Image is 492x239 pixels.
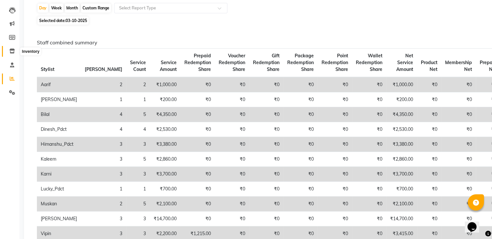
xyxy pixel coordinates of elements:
[417,137,441,152] td: ₹0
[249,77,283,92] td: ₹0
[386,182,417,197] td: ₹700.00
[249,137,283,152] td: ₹0
[283,211,318,226] td: ₹0
[441,211,476,226] td: ₹0
[37,92,81,107] td: [PERSON_NAME]
[318,122,352,137] td: ₹0
[180,167,215,182] td: ₹0
[386,211,417,226] td: ₹14,700.00
[417,152,441,167] td: ₹0
[386,197,417,211] td: ₹2,100.00
[81,152,126,167] td: 3
[417,92,441,107] td: ₹0
[81,4,111,13] div: Custom Range
[38,4,48,13] div: Day
[215,92,249,107] td: ₹0
[352,152,386,167] td: ₹0
[37,40,478,46] h6: Staff combined summary
[318,107,352,122] td: ₹0
[37,182,81,197] td: Lucky_Pdct
[417,197,441,211] td: ₹0
[180,182,215,197] td: ₹0
[322,53,348,72] span: Point Redemption Share
[215,107,249,122] td: ₹0
[37,197,81,211] td: Muskan
[386,167,417,182] td: ₹3,700.00
[180,107,215,122] td: ₹0
[386,107,417,122] td: ₹4,350.00
[283,122,318,137] td: ₹0
[150,211,180,226] td: ₹14,700.00
[441,167,476,182] td: ₹0
[465,213,486,233] iframe: chat widget
[318,197,352,211] td: ₹0
[283,77,318,92] td: ₹0
[249,122,283,137] td: ₹0
[184,53,211,72] span: Prepaid Redemption Share
[253,53,279,72] span: Gift Redemption Share
[126,77,150,92] td: 2
[441,77,476,92] td: ₹0
[417,107,441,122] td: ₹0
[180,122,215,137] td: ₹0
[283,107,318,122] td: ₹0
[126,107,150,122] td: 5
[386,152,417,167] td: ₹2,860.00
[283,152,318,167] td: ₹0
[180,137,215,152] td: ₹0
[441,92,476,107] td: ₹0
[386,122,417,137] td: ₹2,530.00
[150,152,180,167] td: ₹2,860.00
[249,197,283,211] td: ₹0
[180,92,215,107] td: ₹0
[287,53,314,72] span: Package Redemption Share
[37,77,81,92] td: Aarif
[81,167,126,182] td: 3
[386,137,417,152] td: ₹3,380.00
[215,211,249,226] td: ₹0
[352,107,386,122] td: ₹0
[441,137,476,152] td: ₹0
[150,197,180,211] td: ₹2,100.00
[352,77,386,92] td: ₹0
[352,92,386,107] td: ₹0
[215,152,249,167] td: ₹0
[417,182,441,197] td: ₹0
[283,137,318,152] td: ₹0
[219,53,245,72] span: Voucher Redemption Share
[215,77,249,92] td: ₹0
[37,122,81,137] td: Dinesh_Pdct
[249,152,283,167] td: ₹0
[445,60,472,72] span: Membership Net
[352,211,386,226] td: ₹0
[150,107,180,122] td: ₹4,350.00
[215,137,249,152] td: ₹0
[126,122,150,137] td: 4
[396,53,413,72] span: Net Service Amount
[417,77,441,92] td: ₹0
[126,182,150,197] td: 1
[249,107,283,122] td: ₹0
[283,167,318,182] td: ₹0
[421,60,437,72] span: Product Net
[150,122,180,137] td: ₹2,530.00
[81,107,126,122] td: 4
[352,197,386,211] td: ₹0
[49,4,63,13] div: Week
[441,182,476,197] td: ₹0
[356,53,382,72] span: Wallet Redemption Share
[318,152,352,167] td: ₹0
[318,211,352,226] td: ₹0
[150,92,180,107] td: ₹200.00
[352,167,386,182] td: ₹0
[318,137,352,152] td: ₹0
[215,122,249,137] td: ₹0
[81,197,126,211] td: 2
[20,48,41,55] div: Inventory
[81,122,126,137] td: 4
[441,152,476,167] td: ₹0
[441,122,476,137] td: ₹0
[417,211,441,226] td: ₹0
[180,152,215,167] td: ₹0
[37,167,81,182] td: Karni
